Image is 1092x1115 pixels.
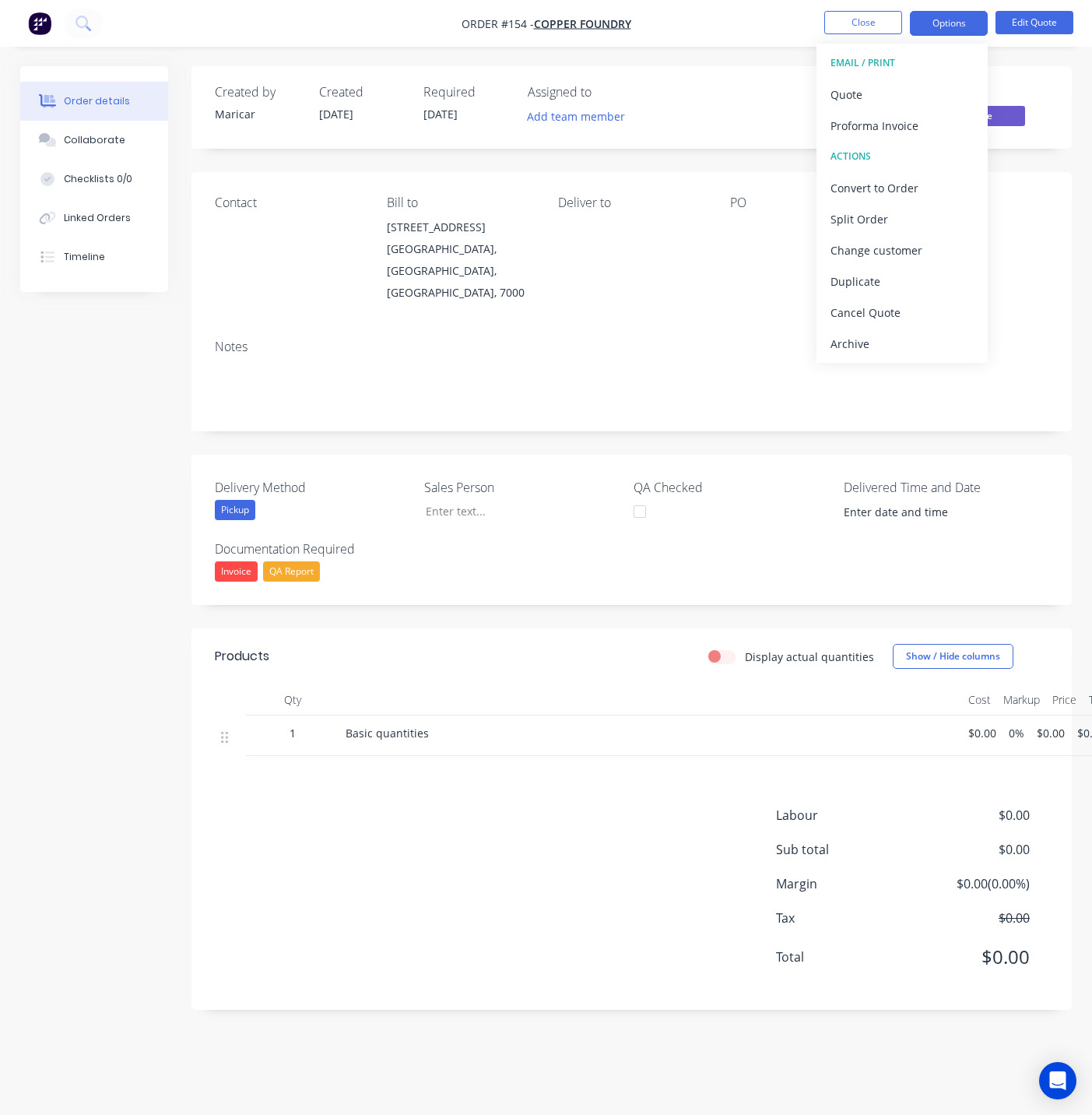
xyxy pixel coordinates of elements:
[915,943,1030,971] span: $0.00
[816,234,988,266] button: Change customer
[246,684,339,716] div: Qty
[893,644,1013,669] button: Show / Hide columns
[64,172,132,186] div: Checklists 0/0
[462,16,534,31] span: Order #154 -
[745,649,874,665] label: Display actual quantities
[423,107,458,121] span: [DATE]
[64,133,125,147] div: Collaborate
[997,684,1046,716] div: Markup
[776,806,915,825] span: Labour
[910,11,988,36] button: Options
[215,540,409,558] label: Documentation Required
[830,53,974,73] div: EMAIL / PRINT
[528,85,683,100] div: Assigned to
[776,840,915,859] span: Sub total
[1039,1062,1076,1099] div: Open Intercom Messenger
[64,211,131,225] div: Linked Orders
[830,332,974,355] div: Archive
[816,141,988,172] button: ACTIONS
[558,195,705,210] div: Deliver to
[932,85,1048,100] div: Status
[424,478,619,497] label: Sales Person
[816,172,988,203] button: Convert to Order
[915,840,1030,859] span: $0.00
[995,11,1073,34] button: Edit Quote
[215,500,255,520] div: Pickup
[387,216,534,238] div: [STREET_ADDRESS]
[824,11,902,34] button: Close
[387,238,534,304] div: [GEOGRAPHIC_DATA], [GEOGRAPHIC_DATA], [GEOGRAPHIC_DATA], 7000
[423,85,509,100] div: Required
[816,266,988,297] button: Duplicate
[528,106,634,127] button: Add team member
[962,684,997,716] div: Cost
[387,195,534,210] div: Bill to
[64,94,130,108] div: Order details
[1009,725,1024,741] span: 0%
[816,79,988,110] button: Quote
[915,806,1030,825] span: $0.00
[830,114,974,137] div: Proforma Invoice
[830,177,974,199] div: Convert to Order
[215,339,1048,354] div: Notes
[319,107,353,121] span: [DATE]
[534,16,631,31] a: Copper Foundry
[915,909,1030,927] span: $0.00
[816,110,988,141] button: Proforma Invoice
[20,237,168,276] button: Timeline
[830,239,974,262] div: Change customer
[830,208,974,230] div: Split Order
[915,874,1030,893] span: $0.00 ( 0.00 %)
[346,726,429,740] span: Basic quantities
[215,561,258,582] div: Invoice
[844,478,1038,497] label: Delivered Time and Date
[776,874,915,893] span: Margin
[730,195,877,210] div: PO
[290,725,296,741] span: 1
[816,297,988,328] button: Cancel Quote
[64,250,105,264] div: Timeline
[215,85,300,100] div: Created by
[20,121,168,160] button: Collaborate
[215,106,300,122] div: Maricar
[387,216,534,304] div: [STREET_ADDRESS][GEOGRAPHIC_DATA], [GEOGRAPHIC_DATA], [GEOGRAPHIC_DATA], 7000
[830,146,974,167] div: ACTIONS
[519,106,634,127] button: Add team member
[830,270,974,293] div: Duplicate
[20,199,168,237] button: Linked Orders
[215,195,362,210] div: Contact
[816,203,988,234] button: Split Order
[776,909,915,927] span: Tax
[634,478,828,497] label: QA Checked
[968,725,996,741] span: $0.00
[319,85,405,100] div: Created
[215,478,409,497] label: Delivery Method
[20,160,168,199] button: Checklists 0/0
[816,328,988,359] button: Archive
[1037,725,1065,741] span: $0.00
[1046,684,1083,716] div: Price
[830,301,974,324] div: Cancel Quote
[833,501,1027,524] input: Enter date and time
[776,948,915,966] span: Total
[28,12,51,35] img: Factory
[830,83,974,106] div: Quote
[215,647,269,666] div: Products
[20,82,168,121] button: Order details
[816,47,988,79] button: EMAIL / PRINT
[263,561,320,582] div: QA Report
